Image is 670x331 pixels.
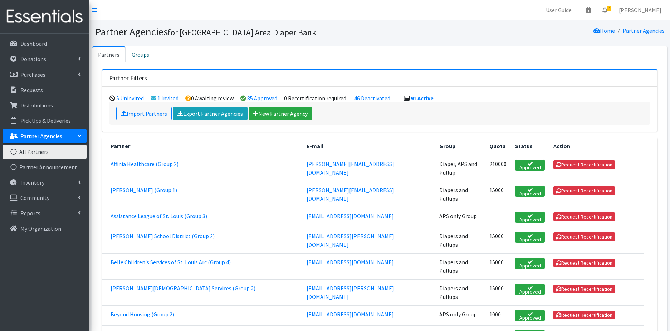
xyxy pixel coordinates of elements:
[435,207,485,227] td: APS only Group
[111,212,207,220] a: Assistance League of St. Louis (Group 3)
[111,285,255,292] a: [PERSON_NAME][DEMOGRAPHIC_DATA] Services (Group 2)
[3,206,87,220] a: Reports
[307,285,394,300] a: [EMAIL_ADDRESS][PERSON_NAME][DOMAIN_NAME]
[185,95,234,102] li: 0 Awaiting review
[307,212,394,220] a: [EMAIL_ADDRESS][DOMAIN_NAME]
[597,3,613,17] a: 7
[168,27,316,37] small: for [GEOGRAPHIC_DATA] Area Diaper Bank
[553,259,615,267] button: Request Recertification
[157,95,178,102] a: 1 Invited
[411,95,434,102] a: 91 Active
[20,132,62,140] p: Partner Agencies
[20,225,61,232] p: My Organization
[553,311,615,319] button: Request Recertification
[3,114,87,128] a: Pick Ups & Deliveries
[485,305,511,325] td: 1000
[613,3,667,17] a: [PERSON_NAME]
[485,253,511,279] td: 15000
[553,285,615,293] button: Request Recertification
[485,181,511,207] td: 15000
[435,155,485,181] td: Diaper, APS and Pullup
[307,311,394,318] a: [EMAIL_ADDRESS][DOMAIN_NAME]
[173,107,248,120] a: Export Partner Agencies
[111,311,174,318] a: Beyond Housing (Group 2)
[3,98,87,112] a: Distributions
[593,27,615,34] a: Home
[307,259,394,266] a: [EMAIL_ADDRESS][DOMAIN_NAME]
[102,137,302,155] th: Partner
[435,279,485,305] td: Diapers and Pullups
[3,67,87,82] a: Purchases
[111,259,231,266] a: Belle Children's Services of St. Louis Arc (Group 4)
[116,95,144,102] a: 5 Uninvited
[20,40,47,47] p: Dashboard
[553,232,615,241] button: Request Recertification
[435,137,485,155] th: Group
[20,102,53,109] p: Distributions
[111,186,177,194] a: [PERSON_NAME] (Group 1)
[515,232,545,243] a: Approved
[485,155,511,181] td: 210000
[435,305,485,325] td: APS only Group
[515,186,545,197] a: Approved
[20,210,40,217] p: Reports
[20,86,43,94] p: Requests
[485,137,511,155] th: Quota
[623,27,665,34] a: Partner Agencies
[247,95,277,102] a: 85 Approved
[515,258,545,269] a: Approved
[515,284,545,295] a: Approved
[307,186,394,202] a: [PERSON_NAME][EMAIL_ADDRESS][DOMAIN_NAME]
[3,83,87,97] a: Requests
[116,107,172,120] a: Import Partners
[3,5,87,29] img: HumanEssentials
[20,194,49,201] p: Community
[515,160,545,171] a: Approved
[3,129,87,143] a: Partner Agencies
[515,212,545,223] a: Approved
[553,212,615,221] button: Request Recertification
[3,191,87,205] a: Community
[249,107,312,120] a: New Partner Agency
[511,137,549,155] th: Status
[485,279,511,305] td: 15000
[20,117,71,124] p: Pick Ups & Deliveries
[435,181,485,207] td: Diapers and Pullups
[549,137,644,155] th: Action
[92,46,126,62] a: Partners
[553,160,615,169] button: Request Recertification
[95,26,377,38] h1: Partner Agencies
[607,6,611,11] span: 7
[3,52,87,66] a: Donations
[126,46,155,62] a: Groups
[3,36,87,51] a: Dashboard
[307,232,394,248] a: [EMAIL_ADDRESS][PERSON_NAME][DOMAIN_NAME]
[553,186,615,195] button: Request Recertification
[485,227,511,253] td: 15000
[435,253,485,279] td: Diapers and Pullups
[354,95,390,102] a: 46 Deactivated
[284,95,346,102] li: 0 Recertification required
[3,160,87,174] a: Partner Announcement
[20,71,45,78] p: Purchases
[435,227,485,253] td: Diapers and Pullups
[111,232,215,240] a: [PERSON_NAME] School District (Group 2)
[3,145,87,159] a: All Partners
[307,160,394,176] a: [PERSON_NAME][EMAIL_ADDRESS][DOMAIN_NAME]
[540,3,577,17] a: User Guide
[3,221,87,236] a: My Organization
[515,310,545,321] a: Approved
[302,137,435,155] th: E-mail
[111,160,178,167] a: Affinia Healthcare (Group 2)
[20,55,46,62] p: Donations
[3,175,87,190] a: Inventory
[20,179,44,186] p: Inventory
[109,75,147,82] h3: Partner Filters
